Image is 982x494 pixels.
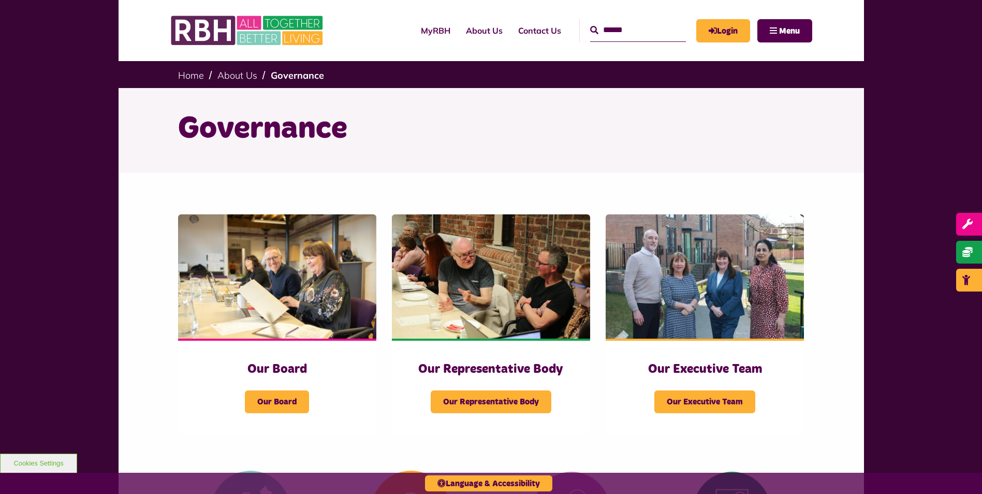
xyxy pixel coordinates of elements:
a: Our Representative Body Our Representative Body [392,214,590,434]
button: Navigation [757,19,812,42]
a: Governance [271,69,324,81]
button: Language & Accessibility [425,475,552,491]
h3: Our Representative Body [413,361,569,377]
a: Contact Us [510,17,569,45]
a: About Us [458,17,510,45]
iframe: Netcall Web Assistant for live chat [935,447,982,494]
img: RBH Board 1 [178,214,376,339]
img: Rep Body [392,214,590,339]
h3: Our Board [199,361,356,377]
a: MyRBH [696,19,750,42]
a: MyRBH [413,17,458,45]
span: Menu [779,27,800,35]
span: Our Executive Team [654,390,755,413]
img: RBH [170,10,326,51]
a: Our Board Our Board [178,214,376,434]
img: RBH Executive Team [606,214,804,339]
h1: Governance [178,109,804,149]
a: Our Executive Team Our Executive Team [606,214,804,434]
h3: Our Executive Team [626,361,783,377]
span: Our Representative Body [431,390,551,413]
span: Our Board [245,390,309,413]
a: About Us [217,69,257,81]
a: Home [178,69,204,81]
